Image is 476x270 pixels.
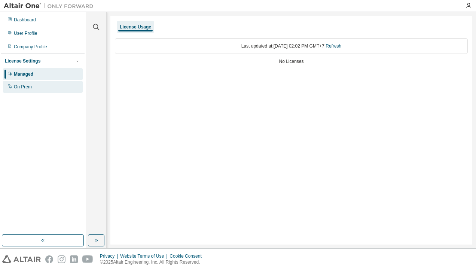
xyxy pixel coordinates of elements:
[45,255,53,263] img: facebook.svg
[58,255,65,263] img: instagram.svg
[100,253,120,259] div: Privacy
[14,17,36,23] div: Dashboard
[100,259,206,266] p: © 2025 Altair Engineering, Inc. All Rights Reserved.
[14,30,37,36] div: User Profile
[4,2,97,10] img: Altair One
[14,71,33,77] div: Managed
[14,44,47,50] div: Company Profile
[115,58,468,64] div: No Licenses
[5,58,40,64] div: License Settings
[120,253,170,259] div: Website Terms of Use
[170,253,206,259] div: Cookie Consent
[115,38,468,54] div: Last updated at: [DATE] 02:02 PM GMT+7
[70,255,78,263] img: linkedin.svg
[82,255,93,263] img: youtube.svg
[2,255,41,263] img: altair_logo.svg
[326,43,341,49] a: Refresh
[120,24,151,30] div: License Usage
[14,84,32,90] div: On Prem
